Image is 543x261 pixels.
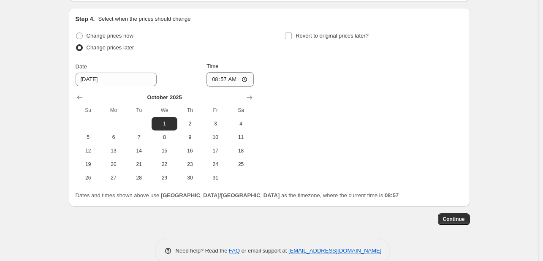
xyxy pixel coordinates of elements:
span: Dates and times shown above use as the timezone, where the current time is [76,192,399,198]
span: 27 [104,174,123,181]
span: Need help? Read the [176,247,229,254]
span: 5 [79,134,98,141]
span: 11 [231,134,250,141]
button: Thursday October 16 2025 [177,144,203,158]
b: 08:57 [385,192,399,198]
span: Continue [443,216,465,223]
button: Thursday October 30 2025 [177,171,203,185]
button: Thursday October 9 2025 [177,130,203,144]
button: Wednesday October 1 2025 [152,117,177,130]
span: or email support at [240,247,288,254]
span: 28 [130,174,148,181]
button: Thursday October 2 2025 [177,117,203,130]
button: Wednesday October 15 2025 [152,144,177,158]
button: Friday October 17 2025 [203,144,228,158]
button: Thursday October 23 2025 [177,158,203,171]
span: 9 [181,134,199,141]
button: Friday October 3 2025 [203,117,228,130]
button: Show next month, November 2025 [244,92,255,103]
span: 30 [181,174,199,181]
button: Friday October 31 2025 [203,171,228,185]
span: 7 [130,134,148,141]
button: Tuesday October 28 2025 [126,171,152,185]
button: Monday October 27 2025 [101,171,126,185]
th: Tuesday [126,103,152,117]
button: Monday October 20 2025 [101,158,126,171]
span: 10 [206,134,225,141]
button: Show previous month, September 2025 [74,92,86,103]
th: Thursday [177,103,203,117]
button: Sunday October 5 2025 [76,130,101,144]
span: 24 [206,161,225,168]
span: Fr [206,107,225,114]
span: 31 [206,174,225,181]
span: 16 [181,147,199,154]
button: Saturday October 11 2025 [228,130,253,144]
span: 1 [155,120,174,127]
button: Wednesday October 22 2025 [152,158,177,171]
span: 6 [104,134,123,141]
button: Monday October 13 2025 [101,144,126,158]
span: Revert to original prices later? [296,33,369,39]
span: 29 [155,174,174,181]
span: 15 [155,147,174,154]
button: Saturday October 25 2025 [228,158,253,171]
span: 17 [206,147,225,154]
span: 18 [231,147,250,154]
button: Sunday October 26 2025 [76,171,101,185]
span: 2 [181,120,199,127]
span: 22 [155,161,174,168]
span: Time [206,63,218,69]
p: Select when the prices should change [98,15,190,23]
th: Sunday [76,103,101,117]
h2: Step 4. [76,15,95,23]
button: Monday October 6 2025 [101,130,126,144]
button: Continue [438,213,470,225]
span: Su [79,107,98,114]
button: Tuesday October 7 2025 [126,130,152,144]
th: Monday [101,103,126,117]
button: Friday October 24 2025 [203,158,228,171]
button: Saturday October 4 2025 [228,117,253,130]
button: Wednesday October 29 2025 [152,171,177,185]
span: 13 [104,147,123,154]
span: Mo [104,107,123,114]
button: Friday October 10 2025 [203,130,228,144]
span: 20 [104,161,123,168]
span: 14 [130,147,148,154]
span: 8 [155,134,174,141]
button: Saturday October 18 2025 [228,144,253,158]
span: 12 [79,147,98,154]
input: 9/30/2025 [76,73,157,86]
span: 25 [231,161,250,168]
button: Wednesday October 8 2025 [152,130,177,144]
span: Tu [130,107,148,114]
span: Change prices now [87,33,133,39]
span: Sa [231,107,250,114]
span: 3 [206,120,225,127]
span: 23 [181,161,199,168]
span: 4 [231,120,250,127]
span: 26 [79,174,98,181]
a: [EMAIL_ADDRESS][DOMAIN_NAME] [288,247,381,254]
span: Change prices later [87,44,134,51]
b: [GEOGRAPHIC_DATA]/[GEOGRAPHIC_DATA] [161,192,280,198]
span: 19 [79,161,98,168]
button: Tuesday October 21 2025 [126,158,152,171]
span: Th [181,107,199,114]
button: Sunday October 19 2025 [76,158,101,171]
span: We [155,107,174,114]
span: Date [76,63,87,70]
span: 21 [130,161,148,168]
button: Tuesday October 14 2025 [126,144,152,158]
th: Saturday [228,103,253,117]
a: FAQ [229,247,240,254]
th: Friday [203,103,228,117]
button: Sunday October 12 2025 [76,144,101,158]
input: 12:00 [206,72,254,87]
th: Wednesday [152,103,177,117]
